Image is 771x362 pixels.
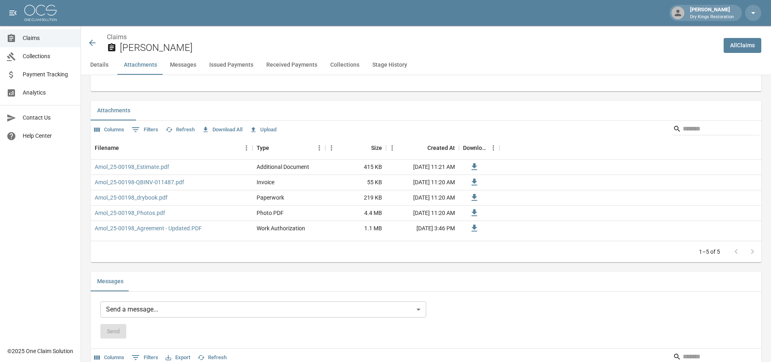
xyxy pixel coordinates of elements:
button: Issued Payments [203,55,260,75]
div: Type [253,137,325,159]
button: Attachments [91,101,137,120]
span: Contact Us [23,114,74,122]
button: Attachments [117,55,164,75]
button: Refresh [164,124,197,136]
div: Download [463,137,487,159]
button: open drawer [5,5,21,21]
p: 1–5 of 5 [699,248,720,256]
div: [DATE] 11:20 AM [386,190,459,206]
div: 55 KB [325,175,386,190]
p: Dry Kings Restoration [690,14,734,21]
a: Amol_25-00198_Photos.pdf [95,209,165,217]
span: Claims [23,34,74,42]
div: Paperwork [257,194,284,202]
div: [PERSON_NAME] [687,6,737,20]
div: 219 KB [325,190,386,206]
div: Size [371,137,382,159]
div: [DATE] 11:21 AM [386,160,459,175]
div: [DATE] 3:46 PM [386,221,459,236]
div: [DATE] 11:20 AM [386,175,459,190]
div: Search [673,122,760,137]
span: Analytics [23,88,74,97]
button: Menu [313,142,325,154]
a: Amol_25-00198_Agreement - Updated.PDF [95,224,202,232]
div: Filename [95,137,119,159]
div: Photo PDF [257,209,284,217]
div: 4.4 MB [325,206,386,221]
button: Stage History [366,55,414,75]
button: Details [81,55,117,75]
button: Download All [200,124,244,136]
div: Filename [91,137,253,159]
button: Messages [164,55,203,75]
span: Collections [23,52,74,61]
button: Menu [240,142,253,154]
div: © 2025 One Claim Solution [7,347,73,355]
button: Show filters [130,123,160,136]
span: Help Center [23,132,74,140]
h2: [PERSON_NAME] [120,42,717,54]
button: Menu [325,142,338,154]
button: Messages [91,272,130,291]
div: 1.1 MB [325,221,386,236]
button: Select columns [92,124,126,136]
div: Send a message... [100,301,426,318]
button: Menu [386,142,398,154]
button: Collections [324,55,366,75]
span: Payment Tracking [23,70,74,79]
nav: breadcrumb [107,32,717,42]
div: related-list tabs [91,101,761,120]
button: Menu [487,142,499,154]
div: Invoice [257,178,274,186]
a: Amol_25-00198_Estimate.pdf [95,163,169,171]
div: Download [459,137,499,159]
div: [DATE] 11:20 AM [386,206,459,221]
div: Additional Document [257,163,309,171]
button: Upload [248,124,278,136]
div: Created At [427,137,455,159]
div: Type [257,137,269,159]
div: Size [325,137,386,159]
div: anchor tabs [81,55,771,75]
img: ocs-logo-white-transparent.png [24,5,57,21]
a: Claims [107,33,127,41]
div: related-list tabs [91,272,761,291]
div: Work Authorization [257,224,305,232]
div: 415 KB [325,160,386,175]
a: Amol_25-00198-QBINV-011487.pdf [95,178,184,186]
div: Created At [386,137,459,159]
a: AllClaims [724,38,761,53]
a: Amol_25-00198_drybook.pdf [95,194,168,202]
button: Received Payments [260,55,324,75]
